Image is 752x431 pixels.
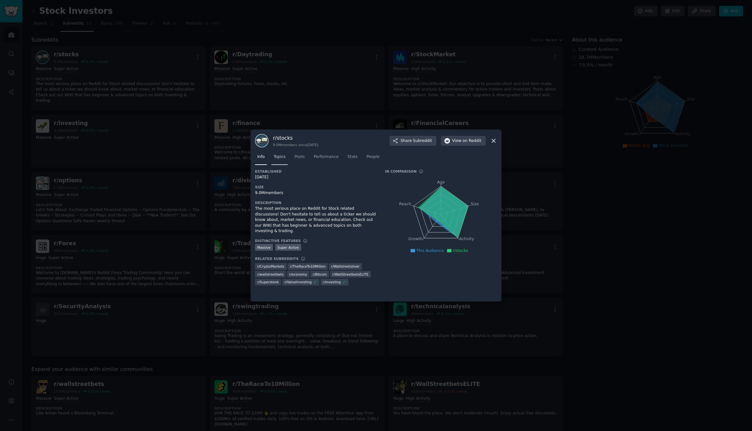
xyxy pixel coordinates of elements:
[313,272,327,277] span: r/ Bitcoin
[364,152,382,165] a: People
[255,175,376,180] div: [DATE]
[255,190,376,196] div: 9.0M members
[323,280,341,284] span: r/ investing
[275,244,301,251] div: Super Active
[460,237,474,241] tspan: Activity
[441,136,486,146] button: Viewon Reddit
[273,135,318,141] h3: r/ stocks
[255,169,376,174] h3: Established
[366,154,380,160] span: People
[271,152,288,165] a: Topics
[463,138,481,144] span: on Reddit
[471,202,479,206] tspan: Size
[255,206,376,234] div: The most serious place on Reddit for Stock related discussions! Don't hesitate to tell us about a...
[408,237,422,241] tspan: Growth
[331,264,360,269] span: r/ Wallstreetsilver
[273,143,318,147] div: 9.0M members since [DATE]
[257,280,279,284] span: r/ Superstonk
[257,154,265,160] span: Info
[314,154,339,160] span: Performance
[255,244,273,251] div: Massive
[255,239,301,243] h3: Distinctive Features
[437,180,445,184] tspan: Age
[332,272,369,277] span: r/ WallStreetbetsELITE
[453,248,468,253] span: r/stocks
[255,134,268,147] img: stocks
[389,136,436,146] button: ShareSubreddit
[255,200,376,205] h3: Description
[401,138,432,144] span: Share
[416,248,444,253] span: This Audience
[413,138,432,144] span: Subreddit
[292,152,307,165] a: Posts
[257,264,284,269] span: r/ CryptoMarkets
[385,169,417,174] h3: In Comparison
[452,138,481,144] span: View
[345,152,360,165] a: Stats
[294,154,305,160] span: Posts
[284,280,312,284] span: r/ ValueInvesting
[255,256,299,261] h3: Related Subreddits
[255,152,267,165] a: Info
[289,272,307,277] span: r/ economy
[348,154,357,160] span: Stats
[274,154,285,160] span: Topics
[257,272,284,277] span: r/ wallstreetbets
[399,202,411,206] tspan: Reach
[255,185,376,189] h3: Size
[311,152,341,165] a: Performance
[290,264,325,269] span: r/ TheRaceTo10Million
